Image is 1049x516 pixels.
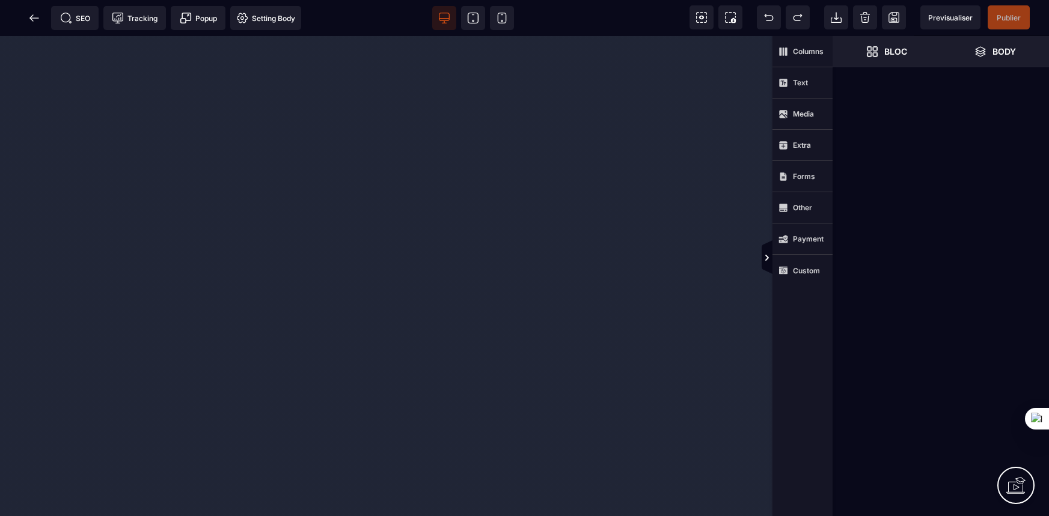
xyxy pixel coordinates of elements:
[992,47,1016,56] strong: Body
[236,12,295,24] span: Setting Body
[941,36,1049,67] span: Open Layer Manager
[180,12,217,24] span: Popup
[60,12,90,24] span: SEO
[718,5,742,29] span: Screenshot
[920,5,980,29] span: Preview
[928,13,973,22] span: Previsualiser
[793,47,824,56] strong: Columns
[793,203,812,212] strong: Other
[793,266,820,275] strong: Custom
[793,172,815,181] strong: Forms
[884,47,907,56] strong: Bloc
[833,36,941,67] span: Open Blocks
[112,12,158,24] span: Tracking
[690,5,714,29] span: View components
[997,13,1021,22] span: Publier
[793,141,811,150] strong: Extra
[793,234,824,243] strong: Payment
[793,78,808,87] strong: Text
[793,109,814,118] strong: Media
